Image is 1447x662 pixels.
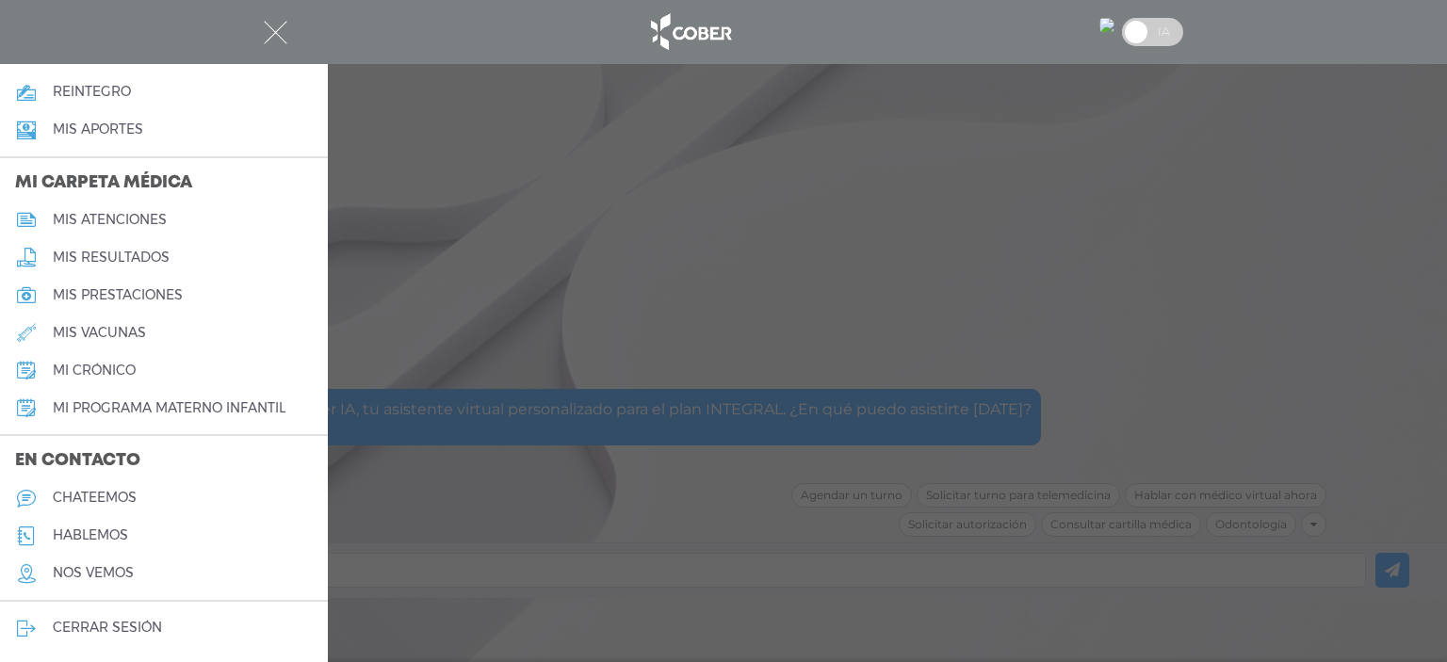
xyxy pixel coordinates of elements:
h5: Mis aportes [53,121,143,137]
h5: mis prestaciones [53,287,183,303]
img: 4393 [1099,18,1114,33]
h5: cerrar sesión [53,620,162,636]
img: Cober_menu-close-white.svg [264,21,287,44]
h5: nos vemos [53,565,134,581]
h5: mi programa materno infantil [53,400,285,416]
img: logo_cober_home-white.png [641,9,740,55]
h5: mis vacunas [53,325,146,341]
h5: reintegro [53,84,131,100]
h5: mis atenciones [53,212,167,228]
h5: chateemos [53,490,137,506]
h5: mis resultados [53,250,170,266]
h5: mi crónico [53,363,136,379]
h5: hablemos [53,527,128,543]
